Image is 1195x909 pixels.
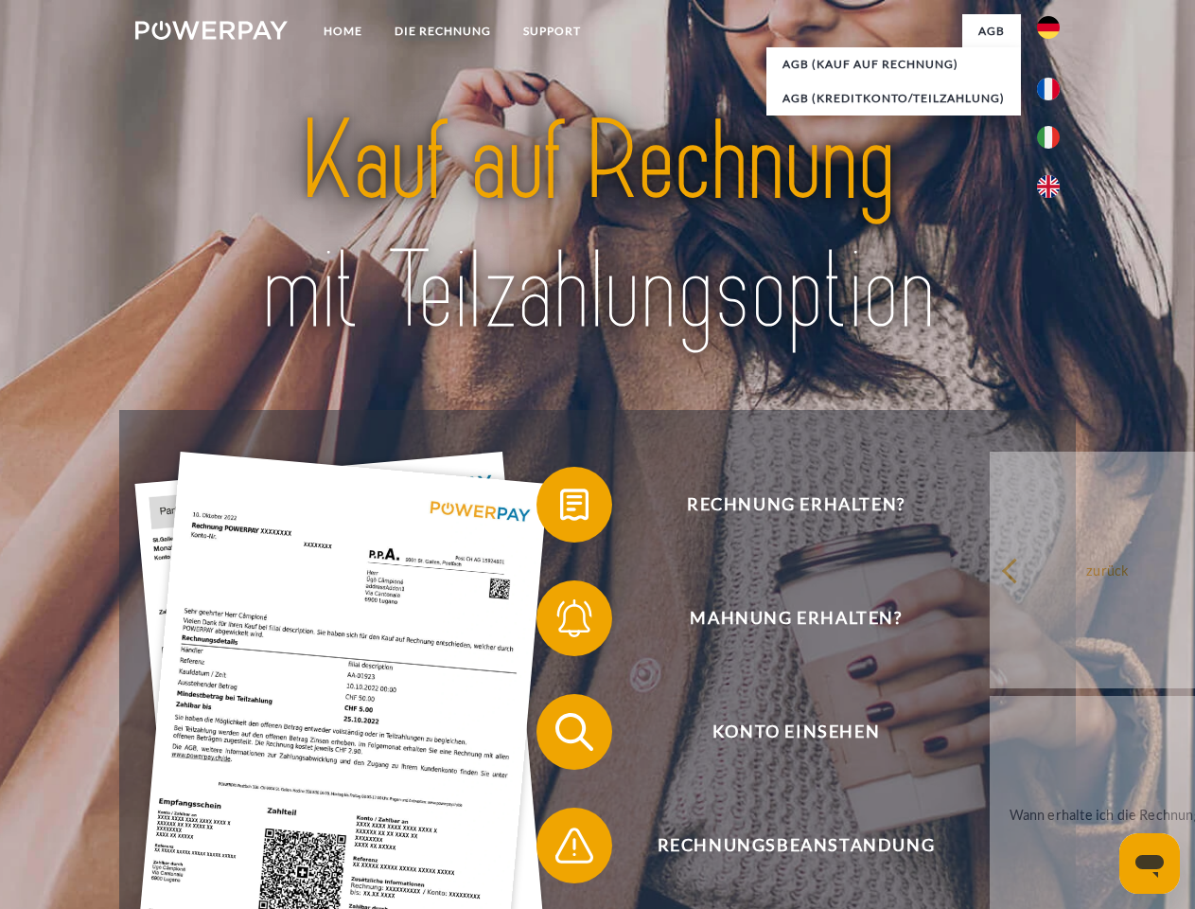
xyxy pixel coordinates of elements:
iframe: Schaltfläche zum Öffnen des Messaging-Fensters [1119,833,1180,894]
a: AGB (Kreditkonto/Teilzahlung) [766,81,1021,116]
a: AGB (Kauf auf Rechnung) [766,47,1021,81]
img: de [1037,16,1060,39]
span: Mahnung erhalten? [564,580,1028,656]
a: DIE RECHNUNG [378,14,507,48]
img: qb_search.svg [551,708,598,756]
img: qb_bill.svg [551,481,598,528]
img: it [1037,126,1060,149]
span: Rechnung erhalten? [564,467,1028,543]
img: title-powerpay_de.svg [181,91,1014,363]
img: fr [1037,78,1060,100]
img: qb_bell.svg [551,595,598,642]
a: Home [308,14,378,48]
button: Rechnung erhalten? [536,467,1028,543]
img: qb_warning.svg [551,822,598,869]
button: Konto einsehen [536,694,1028,770]
span: Konto einsehen [564,694,1028,770]
a: agb [962,14,1021,48]
span: Rechnungsbeanstandung [564,808,1028,883]
img: logo-powerpay-white.svg [135,21,288,40]
img: en [1037,175,1060,198]
button: Rechnungsbeanstandung [536,808,1028,883]
button: Mahnung erhalten? [536,580,1028,656]
a: SUPPORT [507,14,597,48]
